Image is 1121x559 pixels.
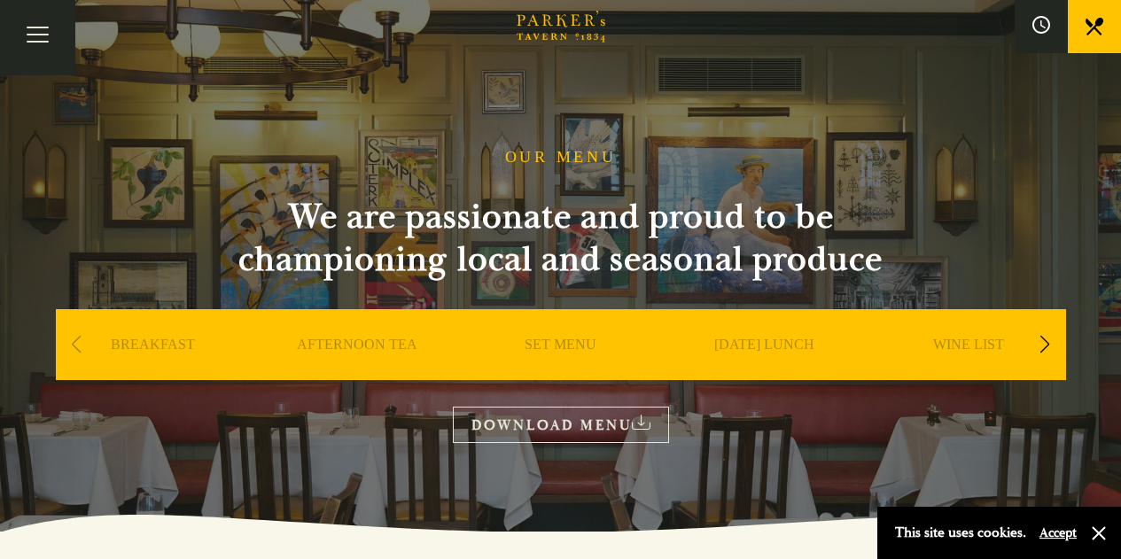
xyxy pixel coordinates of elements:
div: 3 / 9 [463,309,658,433]
h1: OUR MENU [505,148,617,167]
h2: We are passionate and proud to be championing local and seasonal produce [206,196,915,281]
div: Previous slide [65,325,89,364]
button: Accept [1039,524,1077,541]
a: AFTERNOON TEA [297,336,417,407]
button: Close and accept [1090,524,1108,542]
div: 4 / 9 [667,309,862,433]
a: BREAKFAST [111,336,195,407]
a: [DATE] LUNCH [714,336,814,407]
div: 5 / 9 [871,309,1066,433]
a: SET MENU [525,336,596,407]
a: DOWNLOAD MENU [453,407,669,443]
p: This site uses cookies. [895,520,1026,546]
a: WINE LIST [933,336,1004,407]
div: Next slide [1033,325,1057,364]
div: 2 / 9 [260,309,455,433]
div: 1 / 9 [56,309,251,433]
